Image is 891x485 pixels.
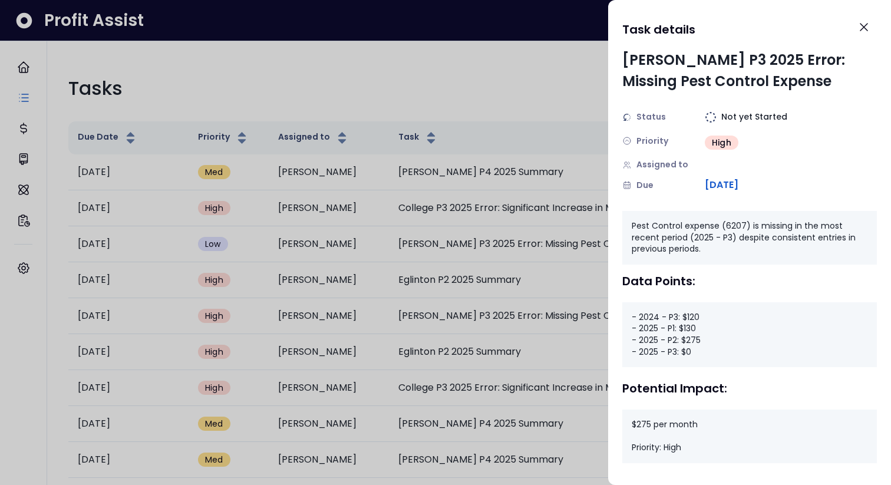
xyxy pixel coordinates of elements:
[622,381,877,395] div: Potential Impact:
[636,135,668,147] span: Priority
[622,302,877,367] div: - 2024 - P3: $120 - 2025 - P1: $130 - 2025 - P2: $275 - 2025 - P3: $0
[622,50,877,92] div: [PERSON_NAME] P3 2025 Error: Missing Pest Control Expense
[851,14,877,40] button: Close
[721,111,787,123] span: Not yet Started
[622,19,695,40] h1: Task details
[622,274,877,288] div: Data Points:
[636,111,666,123] span: Status
[636,179,654,192] span: Due
[705,111,717,123] img: Not yet Started
[712,137,731,149] span: High
[636,159,688,171] span: Assigned to
[622,410,877,463] div: $275 per month Priority: High
[705,178,738,192] span: [DATE]
[622,211,877,265] div: Pest Control expense (6207) is missing in the most recent period (2025 - P3) despite consistent e...
[622,113,632,122] img: Status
